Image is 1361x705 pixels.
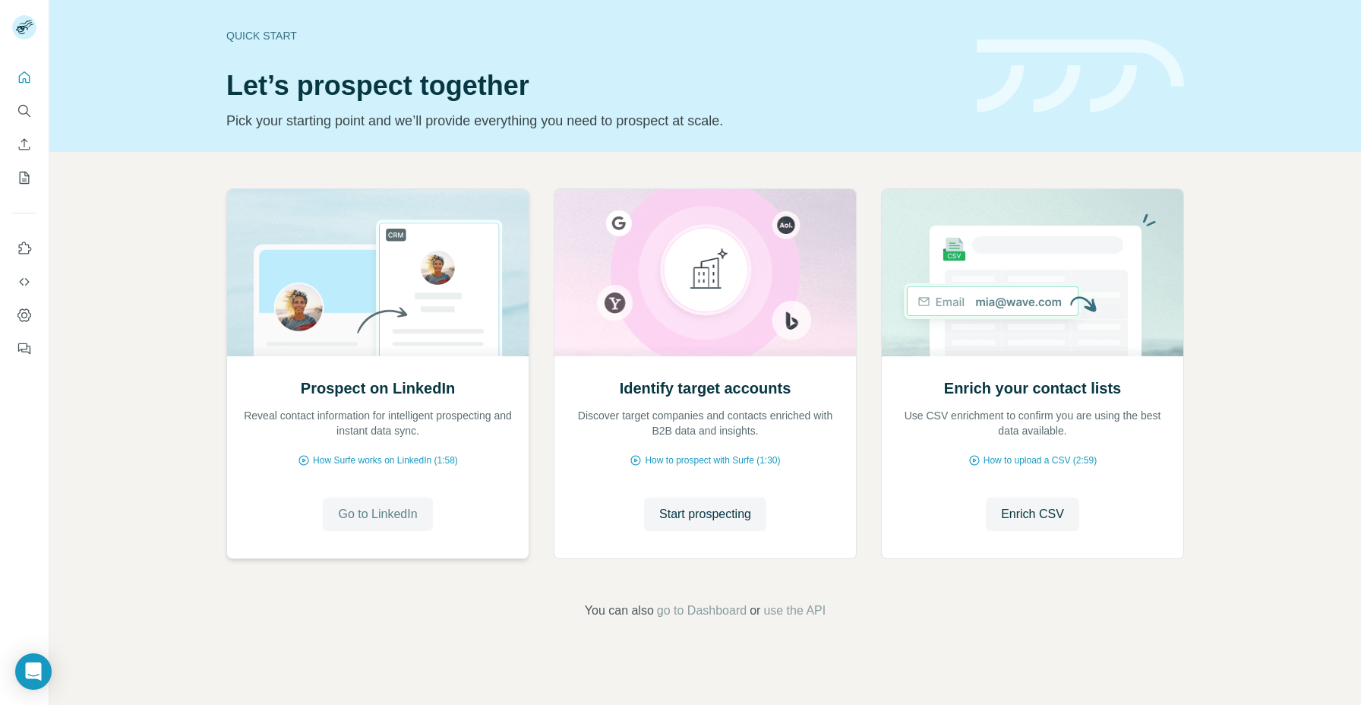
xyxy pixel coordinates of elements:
[986,498,1079,531] button: Enrich CSV
[226,71,958,101] h1: Let’s prospect together
[977,40,1184,113] img: banner
[12,97,36,125] button: Search
[1001,505,1064,523] span: Enrich CSV
[763,602,826,620] button: use the API
[12,235,36,262] button: Use Surfe on LinkedIn
[657,602,747,620] button: go to Dashboard
[15,653,52,690] div: Open Intercom Messenger
[313,454,458,467] span: How Surfe works on LinkedIn (1:58)
[226,110,958,131] p: Pick your starting point and we’ll provide everything you need to prospect at scale.
[12,268,36,296] button: Use Surfe API
[881,189,1184,356] img: Enrich your contact lists
[12,335,36,362] button: Feedback
[226,189,529,356] img: Prospect on LinkedIn
[585,602,654,620] span: You can also
[554,189,857,356] img: Identify target accounts
[12,131,36,158] button: Enrich CSV
[338,505,417,523] span: Go to LinkedIn
[12,164,36,191] button: My lists
[984,454,1097,467] span: How to upload a CSV (2:59)
[570,408,841,438] p: Discover target companies and contacts enriched with B2B data and insights.
[620,378,791,399] h2: Identify target accounts
[897,408,1168,438] p: Use CSV enrichment to confirm you are using the best data available.
[323,498,432,531] button: Go to LinkedIn
[944,378,1121,399] h2: Enrich your contact lists
[645,454,780,467] span: How to prospect with Surfe (1:30)
[750,602,760,620] span: or
[644,498,766,531] button: Start prospecting
[301,378,455,399] h2: Prospect on LinkedIn
[12,302,36,329] button: Dashboard
[242,408,513,438] p: Reveal contact information for intelligent prospecting and instant data sync.
[659,505,751,523] span: Start prospecting
[226,28,958,43] div: Quick start
[12,64,36,91] button: Quick start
